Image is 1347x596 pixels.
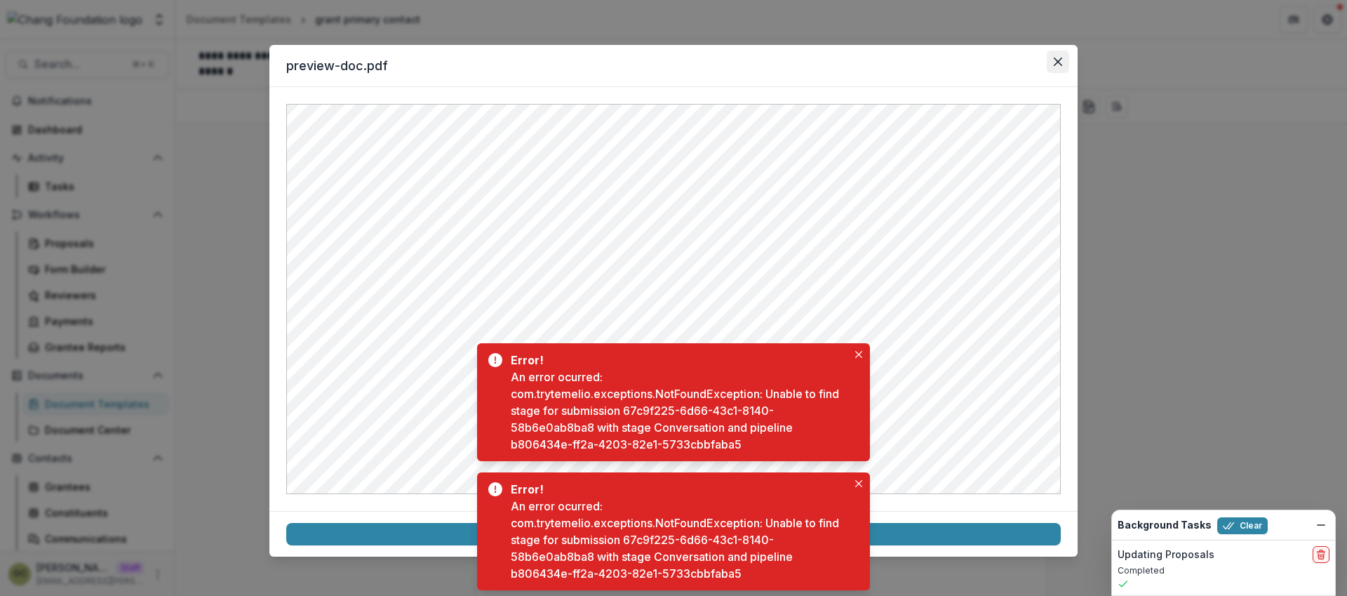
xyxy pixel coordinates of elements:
[1047,51,1069,73] button: Close
[1313,546,1329,563] button: delete
[286,523,1061,545] a: Download
[1118,519,1212,531] h2: Background Tasks
[269,45,1078,87] header: preview-doc.pdf
[850,346,867,363] button: Close
[511,481,842,498] div: Error!
[850,475,867,492] button: Close
[1118,549,1214,561] h2: Updating Proposals
[511,498,847,582] div: An error ocurred: com.trytemelio.exceptions.NotFoundException: Unable to find stage for submissio...
[1118,564,1329,577] p: Completed
[511,352,842,369] div: Error!
[511,369,847,453] div: An error ocurred: com.trytemelio.exceptions.NotFoundException: Unable to find stage for submissio...
[1313,517,1329,534] button: Dismiss
[1217,517,1268,534] button: Clear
